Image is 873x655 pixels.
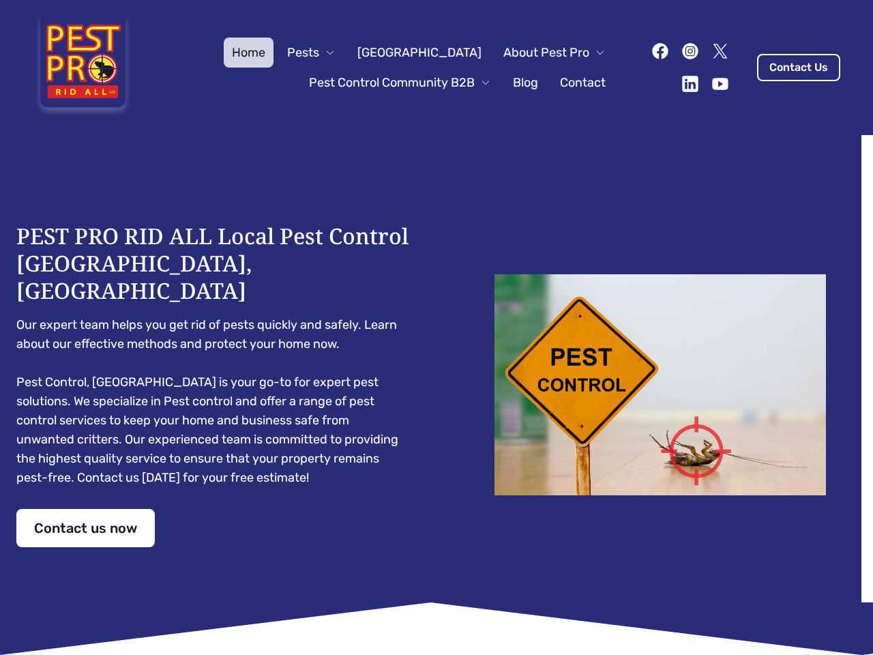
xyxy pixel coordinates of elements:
h1: PEST PRO RID ALL Local Pest Control [GEOGRAPHIC_DATA], [GEOGRAPHIC_DATA] [16,222,409,304]
pre: Our expert team helps you get rid of pests quickly and safely. Learn about our effective methods ... [16,315,409,487]
a: Blog [505,68,546,98]
a: Contact us now [16,509,155,547]
button: Pest Control Community B2B [301,68,499,98]
span: Pest Control Community B2B [309,73,475,92]
img: Dead cockroach on floor with caution sign pest control [464,274,857,495]
span: About Pest Pro [503,43,589,62]
a: Contact Us [757,54,840,81]
button: About Pest Pro [495,38,614,68]
img: Pest Pro Rid All [33,16,133,119]
a: Home [224,38,273,68]
span: Pests [287,43,319,62]
a: [GEOGRAPHIC_DATA] [349,38,490,68]
a: Contact [552,68,614,98]
button: Pests [279,38,344,68]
